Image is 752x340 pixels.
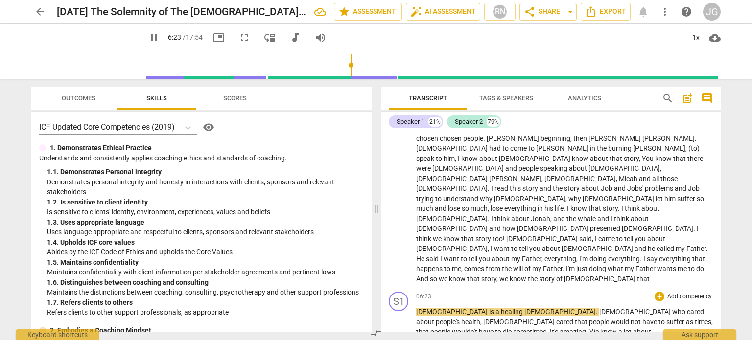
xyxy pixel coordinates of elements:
[505,164,518,172] span: and
[656,195,664,203] span: let
[544,175,616,182] span: [DEMOGRAPHIC_DATA]
[314,6,326,18] div: All changes saved
[627,184,645,192] span: Jobs'
[529,245,542,252] span: you
[410,6,476,18] span: AI Assessment
[543,265,563,272] span: Father
[16,329,99,340] div: Keyboard shortcuts
[504,204,538,212] span: everything
[511,255,522,263] span: my
[510,275,528,283] span: know
[642,155,655,162] span: You
[677,195,697,203] span: suffer
[573,135,588,142] span: then
[610,155,624,162] span: that
[499,155,572,162] span: [DEMOGRAPHIC_DATA]
[47,307,364,317] p: Refers clients to other support professionals, as appropriate
[397,117,424,127] div: Speaker 1
[538,204,544,212] span: in
[338,6,398,18] span: Assessment
[608,255,640,263] span: everything
[616,175,619,182] span: ,
[493,4,507,19] div: RN
[701,92,713,104] span: comment
[491,215,494,223] span: I
[416,293,431,301] span: 06:23
[647,235,665,243] span: about
[416,175,489,182] span: [DEMOGRAPHIC_DATA]
[461,255,469,263] span: to
[660,175,678,182] span: those
[678,3,695,21] a: Help
[588,164,660,172] span: [DEMOGRAPHIC_DATA]
[633,144,685,152] span: [PERSON_NAME]
[513,265,524,272] span: will
[688,184,700,192] span: Job
[685,144,688,152] span: ,
[642,135,695,142] span: [PERSON_NAME]
[568,195,583,203] span: why
[619,175,639,182] span: Micah
[675,184,688,192] span: and
[686,245,706,252] span: Father
[315,32,327,44] span: volume_up
[688,144,700,152] span: (to)
[655,292,664,301] div: Add outcome
[416,195,435,203] span: trying
[443,235,461,243] span: know
[579,235,592,243] span: said
[449,275,467,283] span: know
[432,164,505,172] span: [DEMOGRAPHIC_DATA]
[572,155,590,162] span: know
[475,235,493,243] span: story
[494,245,511,252] span: want
[487,117,500,127] div: 79%
[614,184,627,192] span: and
[47,267,364,277] p: Maintains confidentiality with client information per stakeholder agreements and pertinent laws
[542,245,562,252] span: about
[487,135,540,142] span: [PERSON_NAME]
[334,3,402,21] button: Assessment
[570,204,588,212] span: know
[634,235,647,243] span: you
[625,265,635,272] span: my
[709,32,721,44] span: cloud_download
[499,275,510,283] span: we
[581,184,601,192] span: about
[595,235,598,243] span: I
[608,144,633,152] span: burning
[455,155,458,162] span: ,
[603,204,618,212] span: story
[493,235,503,243] span: too
[510,144,528,152] span: come
[528,275,539,283] span: the
[589,265,608,272] span: doing
[495,308,501,316] span: a
[462,204,470,212] span: so
[494,215,511,223] span: think
[564,204,567,212] span: .
[455,117,483,127] div: Speaker 2
[643,255,647,263] span: I
[428,117,442,127] div: 21%
[264,32,276,44] span: move_down
[506,235,579,243] span: [DEMOGRAPHIC_DATA]
[589,255,608,263] span: doing
[416,215,488,223] span: [DEMOGRAPHIC_DATA]
[553,184,564,192] span: the
[464,265,486,272] span: comes
[581,3,631,21] button: Export
[510,184,522,192] span: this
[488,204,491,212] span: ,
[540,184,553,192] span: and
[699,91,715,106] button: Show/Hide comments
[578,215,597,223] span: whale
[439,275,449,283] span: we
[47,247,364,257] p: Abides by the ICF Code of Ethics and upholds the Core Values
[494,195,565,203] span: [DEMOGRAPHIC_DATA]
[697,225,699,232] span: I
[469,255,479,263] span: tell
[444,265,452,272] span: to
[57,6,306,18] h2: [DATE] The Solemnity of The [DEMOGRAPHIC_DATA][PERSON_NAME] 28:16-20
[681,6,692,18] span: help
